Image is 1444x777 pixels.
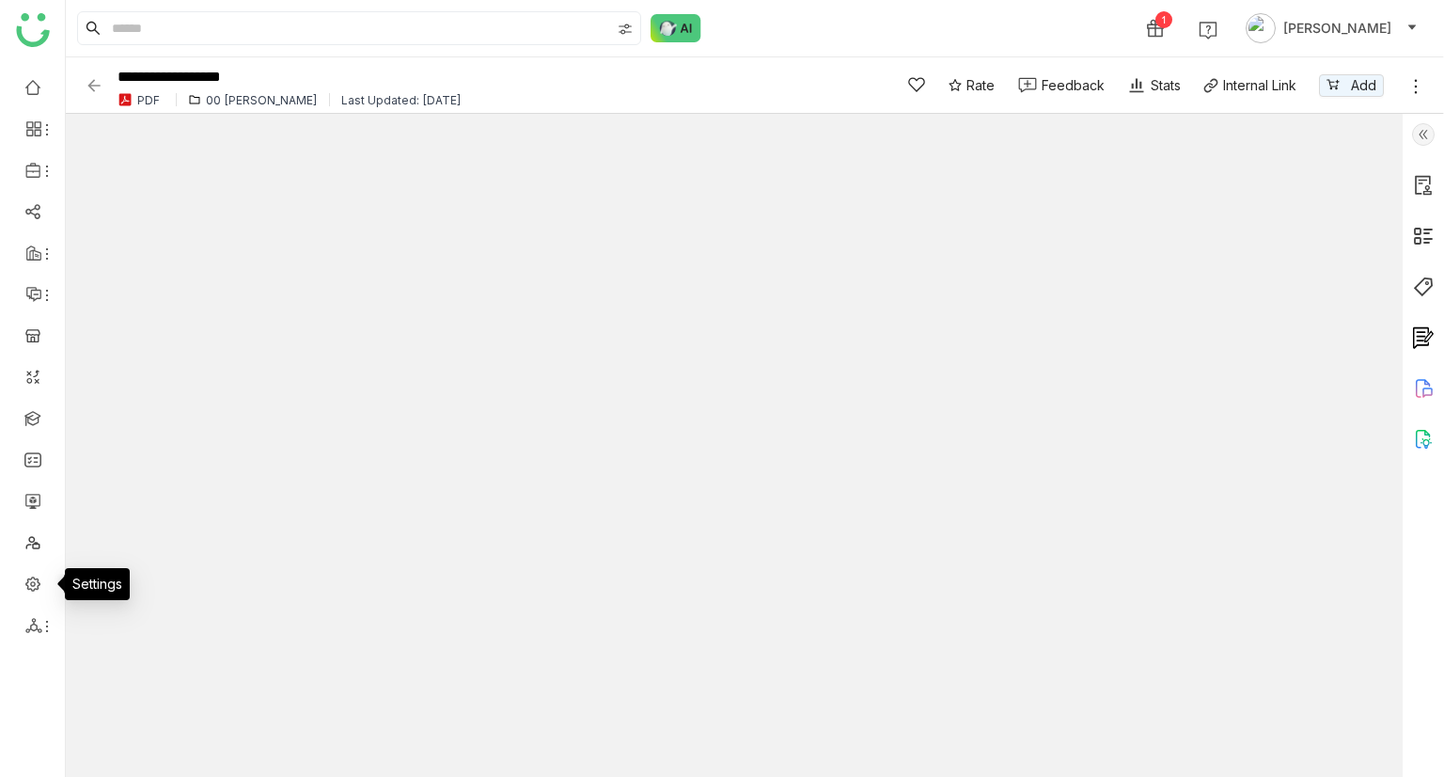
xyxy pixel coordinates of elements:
[341,93,462,107] div: Last Updated: [DATE]
[1242,13,1421,43] button: [PERSON_NAME]
[1246,13,1276,43] img: avatar
[1319,74,1384,97] button: Add
[1042,75,1105,95] div: Feedback
[1223,75,1296,95] div: Internal Link
[65,568,130,600] div: Settings
[1127,75,1181,95] div: Stats
[1155,11,1172,28] div: 1
[206,93,318,107] div: 00 [PERSON_NAME]
[1351,75,1376,96] span: Add
[85,76,103,95] img: back
[651,14,701,42] img: ask-buddy-normal.svg
[1127,76,1146,95] img: stats.svg
[1199,21,1217,40] img: help.svg
[118,92,133,107] img: pdf.svg
[618,22,633,37] img: search-type.svg
[188,93,201,106] img: folder.svg
[16,13,50,47] img: logo
[137,93,160,107] div: PDF
[966,75,995,95] span: Rate
[1018,77,1037,93] img: feedback-1.svg
[1283,18,1391,39] span: [PERSON_NAME]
